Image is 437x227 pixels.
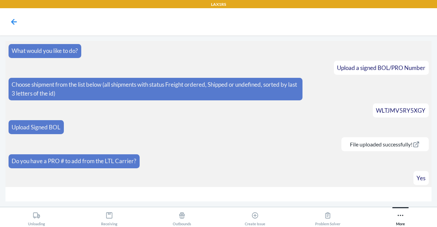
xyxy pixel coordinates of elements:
p: Choose shipment from the list below (all shipments with status Freight ordered, Shipped or undefi... [12,80,299,98]
p: What would you like to do? [12,46,78,55]
button: Outbounds [146,207,218,226]
p: LAX1RS [211,1,226,8]
span: Upload a signed BOL/PRO Number [337,64,425,71]
div: Unloading [28,209,45,226]
p: Upload Signed BOL [12,123,60,132]
button: Receiving [73,207,145,226]
div: Create Issue [245,209,265,226]
span: WLTJMV5RY5XGY [376,107,425,114]
button: More [364,207,437,226]
button: Create Issue [218,207,291,226]
div: Receiving [101,209,117,226]
div: More [396,209,405,226]
a: File uploaded successfully! [344,141,425,147]
button: Problem Solver [291,207,364,226]
p: Do you have a PRO # to add from the LTL Carrier? [12,157,136,166]
div: Problem Solver [315,209,340,226]
div: Outbounds [173,209,191,226]
span: Yes [417,174,425,182]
